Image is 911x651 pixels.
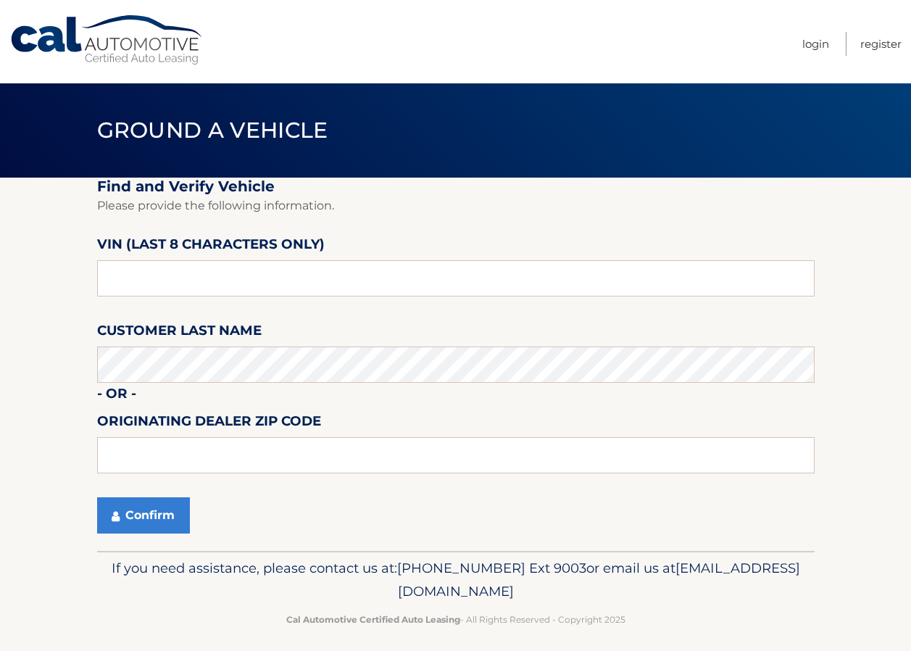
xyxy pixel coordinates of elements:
[802,32,829,56] a: Login
[97,117,328,144] span: Ground a Vehicle
[97,410,321,437] label: Originating Dealer Zip Code
[97,233,325,260] label: VIN (last 8 characters only)
[860,32,902,56] a: Register
[97,196,815,216] p: Please provide the following information.
[107,557,805,603] p: If you need assistance, please contact us at: or email us at
[97,383,136,410] label: - or -
[397,560,586,576] span: [PHONE_NUMBER] Ext 9003
[97,320,262,347] label: Customer Last Name
[9,14,205,66] a: Cal Automotive
[97,497,190,534] button: Confirm
[97,178,815,196] h2: Find and Verify Vehicle
[286,614,460,625] strong: Cal Automotive Certified Auto Leasing
[107,612,805,627] p: - All Rights Reserved - Copyright 2025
